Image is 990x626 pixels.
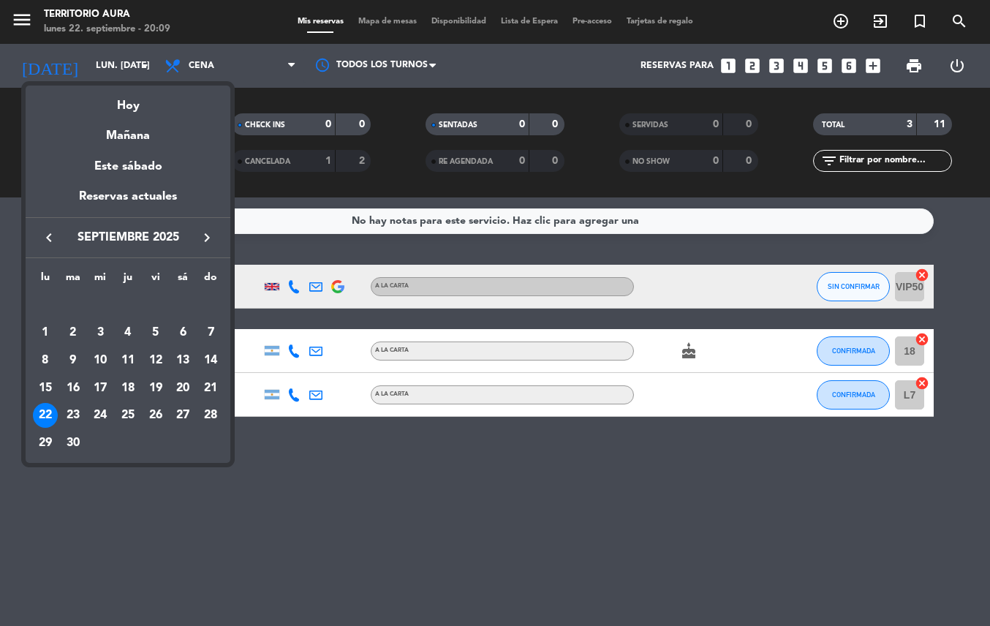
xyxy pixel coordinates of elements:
[62,228,194,247] span: septiembre 2025
[26,86,230,116] div: Hoy
[31,401,59,429] td: 22 de septiembre de 2025
[88,403,113,428] div: 24
[36,228,62,247] button: keyboard_arrow_left
[31,319,59,347] td: 1 de septiembre de 2025
[31,429,59,457] td: 29 de septiembre de 2025
[197,347,224,374] td: 14 de septiembre de 2025
[86,374,114,402] td: 17 de septiembre de 2025
[143,320,168,345] div: 5
[198,320,223,345] div: 7
[197,269,224,292] th: domingo
[170,374,197,402] td: 20 de septiembre de 2025
[33,403,58,428] div: 22
[198,376,223,401] div: 21
[33,320,58,345] div: 1
[114,347,142,374] td: 11 de septiembre de 2025
[59,269,87,292] th: martes
[61,376,86,401] div: 16
[170,401,197,429] td: 27 de septiembre de 2025
[31,269,59,292] th: lunes
[88,376,113,401] div: 17
[116,376,140,401] div: 18
[86,347,114,374] td: 10 de septiembre de 2025
[88,348,113,373] div: 10
[61,403,86,428] div: 23
[116,403,140,428] div: 25
[86,401,114,429] td: 24 de septiembre de 2025
[26,187,230,217] div: Reservas actuales
[116,348,140,373] div: 11
[170,348,195,373] div: 13
[197,374,224,402] td: 21 de septiembre de 2025
[114,374,142,402] td: 18 de septiembre de 2025
[114,319,142,347] td: 4 de septiembre de 2025
[143,348,168,373] div: 12
[59,319,87,347] td: 2 de septiembre de 2025
[116,320,140,345] div: 4
[142,401,170,429] td: 26 de septiembre de 2025
[33,348,58,373] div: 8
[170,376,195,401] div: 20
[142,269,170,292] th: viernes
[198,403,223,428] div: 28
[170,319,197,347] td: 6 de septiembre de 2025
[170,320,195,345] div: 6
[143,403,168,428] div: 26
[59,374,87,402] td: 16 de septiembre de 2025
[31,292,224,320] td: SEP.
[142,347,170,374] td: 12 de septiembre de 2025
[33,376,58,401] div: 15
[59,429,87,457] td: 30 de septiembre de 2025
[26,116,230,146] div: Mañana
[31,347,59,374] td: 8 de septiembre de 2025
[142,374,170,402] td: 19 de septiembre de 2025
[170,347,197,374] td: 13 de septiembre de 2025
[197,319,224,347] td: 7 de septiembre de 2025
[170,269,197,292] th: sábado
[198,229,216,246] i: keyboard_arrow_right
[31,374,59,402] td: 15 de septiembre de 2025
[114,401,142,429] td: 25 de septiembre de 2025
[26,146,230,187] div: Este sábado
[33,431,58,456] div: 29
[88,320,113,345] div: 3
[59,401,87,429] td: 23 de septiembre de 2025
[61,320,86,345] div: 2
[142,319,170,347] td: 5 de septiembre de 2025
[40,229,58,246] i: keyboard_arrow_left
[59,347,87,374] td: 9 de septiembre de 2025
[86,269,114,292] th: miércoles
[170,403,195,428] div: 27
[198,348,223,373] div: 14
[61,348,86,373] div: 9
[61,431,86,456] div: 30
[197,401,224,429] td: 28 de septiembre de 2025
[143,376,168,401] div: 19
[194,228,220,247] button: keyboard_arrow_right
[114,269,142,292] th: jueves
[86,319,114,347] td: 3 de septiembre de 2025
